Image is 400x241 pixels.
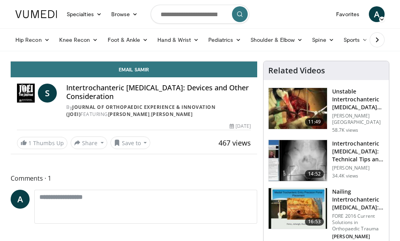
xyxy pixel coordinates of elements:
p: [PERSON_NAME][GEOGRAPHIC_DATA] [332,113,384,125]
a: Hip Recon [11,32,54,48]
a: Knee Recon [54,32,103,48]
div: [DATE] [230,123,251,130]
img: DA_UIUPltOAJ8wcH4xMDoxOjB1O8AjAz.150x105_q85_crop-smart_upscale.jpg [269,140,327,181]
p: [PERSON_NAME] [332,234,384,240]
a: A [11,190,30,209]
a: Journal of Orthopaedic Experience & Innovation (JOEI) [66,104,215,118]
h4: Intertrochanteric [MEDICAL_DATA]: Devices and Other Consideration [66,84,251,101]
span: 14:52 [305,170,324,178]
a: Pediatrics [204,32,246,48]
p: [PERSON_NAME] [332,165,384,171]
img: 1468547_3.png.150x105_q85_crop-smart_upscale.jpg [269,88,327,129]
a: Specialties [62,6,107,22]
img: 3d67d1bf-bbcf-4214-a5ee-979f525a16cd.150x105_q85_crop-smart_upscale.jpg [269,188,327,229]
h3: Intertrochanteric [MEDICAL_DATA]: Technical Tips and Tricks for Avoiding … [332,140,384,163]
h3: Nailing Intertrochanteric [MEDICAL_DATA]: Long or Short Nails and Technic… [332,188,384,211]
span: 467 views [219,138,251,148]
a: Foot & Ankle [103,32,153,48]
a: Sports [339,32,373,48]
a: S [38,84,57,103]
a: Spine [307,32,338,48]
a: Email Samir [11,62,257,77]
p: FORE 2016 Current Solutions in Orthopaedic Trauma [332,213,384,232]
p: 58.7K views [332,127,358,133]
input: Search topics, interventions [151,5,249,24]
span: 11:49 [305,118,324,126]
h4: Related Videos [268,66,325,75]
a: 14:52 Intertrochanteric [MEDICAL_DATA]: Technical Tips and Tricks for Avoiding … [PERSON_NAME] 34... [268,140,384,181]
span: Comments 1 [11,173,257,183]
a: Favorites [331,6,364,22]
span: 1 [28,139,32,147]
a: Browse [107,6,143,22]
a: [PERSON_NAME] [151,111,193,118]
a: A [369,6,385,22]
img: VuMedi Logo [15,10,57,18]
a: Hand & Wrist [153,32,204,48]
a: 11:49 Unstable Intertrochanteric [MEDICAL_DATA] Managed by Cemented Bipolar Hem… [PERSON_NAME][GE... [268,88,384,133]
button: Share [71,136,107,149]
a: Shoulder & Elbow [246,32,307,48]
span: 16:53 [305,218,324,226]
a: 1 Thumbs Up [17,137,67,149]
h3: Unstable Intertrochanteric [MEDICAL_DATA] Managed by Cemented Bipolar Hem… [332,88,384,111]
div: By FEATURING , [66,104,251,118]
p: 34.4K views [332,173,358,179]
img: Journal of Orthopaedic Experience & Innovation (JOEI) [17,84,35,103]
button: Save to [110,136,151,149]
a: [PERSON_NAME] [108,111,150,118]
